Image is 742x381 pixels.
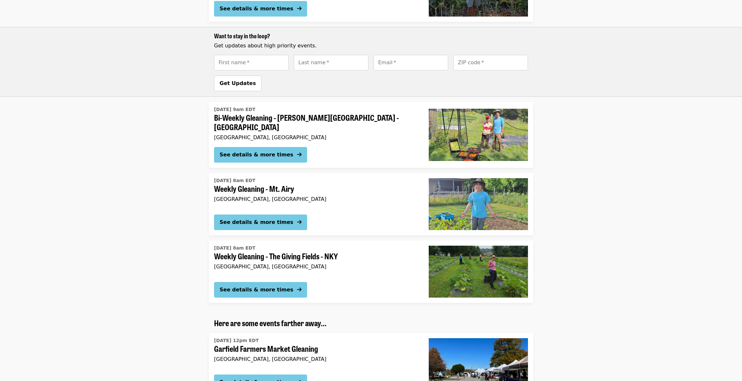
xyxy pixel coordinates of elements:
[214,264,418,270] div: [GEOGRAPHIC_DATA], [GEOGRAPHIC_DATA]
[214,55,289,70] input: [object Object]
[429,246,528,298] img: Weekly Gleaning - The Giving Fields - NKY organized by Society of St. Andrew
[214,1,307,17] button: See details & more times
[214,282,307,298] button: See details & more times
[214,317,327,328] span: Here are some events farther away...
[214,31,270,40] span: Want to stay in the loop?
[214,196,418,202] div: [GEOGRAPHIC_DATA], [GEOGRAPHIC_DATA]
[429,178,528,230] img: Weekly Gleaning - Mt. Airy organized by Society of St. Andrew
[220,80,256,86] span: Get Updates
[214,215,307,230] button: See details & more times
[214,177,256,184] time: [DATE] 8am EDT
[214,184,418,193] span: Weekly Gleaning - Mt. Airy
[220,218,293,226] div: See details & more times
[429,109,528,161] img: Bi-Weekly Gleaning - Gorman Heritage Farm - Evendale organized by Society of St. Andrew
[214,344,418,353] span: Garfield Farmers Market Gleaning
[214,43,317,49] span: Get updates about high priority events.
[453,55,528,70] input: [object Object]
[214,113,418,132] span: Bi-Weekly Gleaning - [PERSON_NAME][GEOGRAPHIC_DATA] - [GEOGRAPHIC_DATA]
[214,106,256,113] time: [DATE] 9am EDT
[214,245,256,252] time: [DATE] 8am EDT
[297,6,302,12] i: arrow-right icon
[214,147,307,163] button: See details & more times
[294,55,368,70] input: [object Object]
[374,55,448,70] input: [object Object]
[220,5,293,13] div: See details & more times
[214,252,418,261] span: Weekly Gleaning - The Giving Fields - NKY
[214,356,418,362] div: [GEOGRAPHIC_DATA], [GEOGRAPHIC_DATA]
[220,151,293,159] div: See details & more times
[220,286,293,294] div: See details & more times
[209,240,533,303] a: See details for "Weekly Gleaning - The Giving Fields - NKY"
[297,219,302,225] i: arrow-right icon
[297,152,302,158] i: arrow-right icon
[209,173,533,235] a: See details for "Weekly Gleaning - Mt. Airy"
[214,337,259,344] time: [DATE] 12pm EDT
[297,287,302,293] i: arrow-right icon
[214,134,418,141] div: [GEOGRAPHIC_DATA], [GEOGRAPHIC_DATA]
[214,76,261,91] button: Get Updates
[209,102,533,168] a: See details for "Bi-Weekly Gleaning - Gorman Heritage Farm - Evendale"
